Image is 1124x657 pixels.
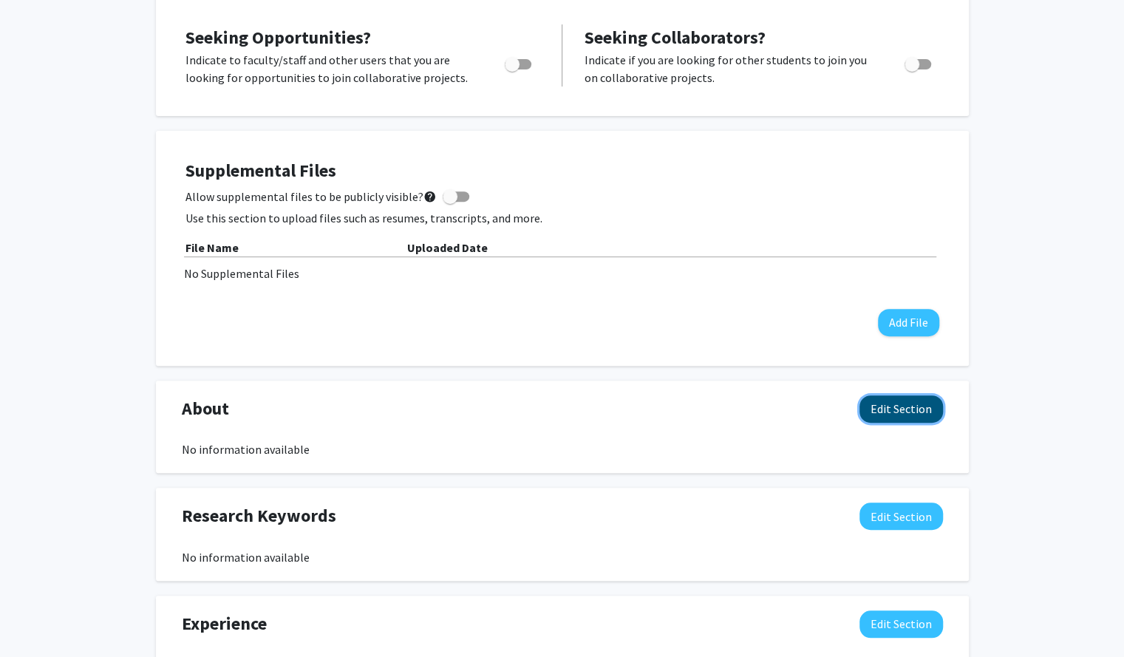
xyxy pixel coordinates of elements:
p: Indicate to faculty/staff and other users that you are looking for opportunities to join collabor... [185,51,477,86]
button: Edit Experience [859,610,943,638]
span: About [182,395,229,422]
span: Research Keywords [182,503,336,529]
span: Allow supplemental files to be publicly visible? [185,188,437,205]
span: Seeking Collaborators? [585,26,766,49]
p: Use this section to upload files such as resumes, transcripts, and more. [185,209,939,227]
button: Add File [878,309,939,336]
div: No Supplemental Files [184,265,941,282]
mat-icon: help [423,188,437,205]
button: Edit About [859,395,943,423]
iframe: Chat [11,590,63,646]
div: Toggle [499,51,539,73]
div: No information available [182,548,943,566]
button: Edit Research Keywords [859,503,943,530]
span: Seeking Opportunities? [185,26,371,49]
div: Toggle [899,51,939,73]
p: Indicate if you are looking for other students to join you on collaborative projects. [585,51,876,86]
span: Experience [182,610,267,637]
b: Uploaded Date [407,240,488,255]
b: File Name [185,240,239,255]
div: No information available [182,440,943,458]
h4: Supplemental Files [185,160,939,182]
